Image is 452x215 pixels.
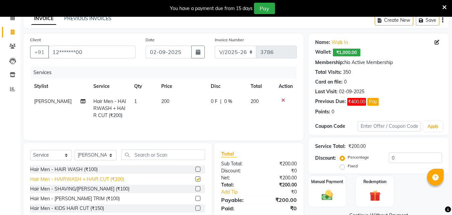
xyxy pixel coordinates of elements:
div: 350 [343,69,351,76]
button: Pay [254,3,275,14]
label: Client [30,37,41,43]
div: Sub Total: [216,160,259,167]
div: ₹0 [266,189,302,196]
span: 0 % [224,98,232,105]
div: Membership: [315,59,344,66]
div: 02-09-2025 [339,88,364,95]
span: 1 [134,98,137,104]
span: Hair Men - HAIRWASH + HAIR CUT (₹200) [93,98,126,118]
input: Search or Scan [121,150,205,160]
div: ₹200.00 [259,174,302,181]
div: Hair Men - SHAVING/[PERSON_NAME] (₹100) [30,185,129,193]
div: Service Total: [315,143,346,150]
button: +91 [30,46,49,58]
div: Name: [315,39,330,46]
label: Redemption [363,179,386,185]
img: _cash.svg [318,189,336,202]
div: Previous Due: [315,98,346,106]
th: Price [157,79,207,94]
span: ₹400.00 [347,98,366,106]
div: ₹200.00 [259,196,302,204]
input: Search by Name/Mobile/Email/Code [48,46,135,58]
span: ₹1,000.00 [333,49,360,56]
div: 0 [332,108,334,115]
button: Save [416,15,439,25]
div: Points: [315,108,330,115]
div: Discount: [216,167,259,174]
span: Total [221,150,237,157]
a: Walk In [332,39,348,46]
th: Stylist [30,79,89,94]
div: ₹0 [259,204,302,212]
label: Percentage [348,154,369,160]
div: 0 [344,78,347,86]
span: 0 F [211,98,217,105]
div: ₹0 [259,167,302,174]
div: Discount: [315,155,336,162]
div: Coupon Code [315,123,357,130]
th: Service [89,79,130,94]
label: Manual Payment [311,179,343,185]
div: Total: [216,181,259,189]
div: No Active Membership [315,59,442,66]
div: Services [31,66,302,79]
span: 200 [161,98,169,104]
button: Apply [424,121,443,131]
div: Paid: [216,204,259,212]
span: [PERSON_NAME] [34,98,72,104]
img: _gift.svg [366,189,384,203]
th: Disc [207,79,247,94]
label: Date [146,37,155,43]
th: Qty [130,79,157,94]
th: Action [275,79,297,94]
div: Last Visit: [315,88,338,95]
div: Hair Men - KIDS HAIR CUT (₹150) [30,205,104,212]
input: Enter Offer / Coupon Code [358,121,421,131]
button: Create New [375,15,413,25]
a: Add Tip [216,189,266,196]
div: Hair Men - HAIR WASH (₹100) [30,166,98,173]
div: Hair Men - [PERSON_NAME] TRIM (₹100) [30,195,120,202]
a: PREVIOUS INVOICES [64,15,111,21]
div: ₹200.00 [259,160,302,167]
span: 200 [251,98,259,104]
div: Payable: [216,196,259,204]
div: Wallet: [315,49,332,56]
th: Total [247,79,275,94]
label: Fixed [348,163,358,169]
div: Total Visits: [315,69,342,76]
div: Net: [216,174,259,181]
div: Card on file: [315,78,343,86]
div: ₹200.00 [259,181,302,189]
label: Invoice Number [215,37,244,43]
button: Pay [367,98,379,106]
div: You have a payment due from 15 days [170,5,253,12]
span: | [220,98,221,105]
div: ₹200.00 [348,143,366,150]
div: Hair Men - HAIRWASH + HAIR CUT (₹200) [30,176,124,183]
a: INVOICE [31,13,56,25]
